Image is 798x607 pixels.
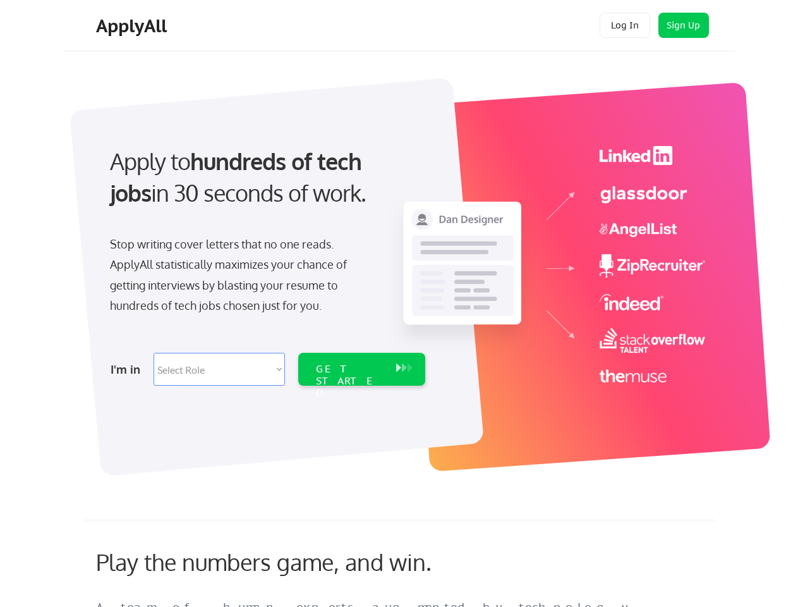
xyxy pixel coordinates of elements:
div: Apply to in 30 seconds of work. [110,145,420,209]
div: I'm in [111,359,146,379]
button: Sign Up [658,13,709,38]
div: GET STARTED [316,363,384,400]
div: Stop writing cover letters that no one reads. ApplyAll statistically maximizes your chance of get... [110,234,370,316]
div: ApplyAll [96,15,171,37]
div: Play the numbers game, and win. [96,548,488,575]
button: Log In [600,13,650,38]
strong: hundreds of tech jobs [110,147,367,207]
